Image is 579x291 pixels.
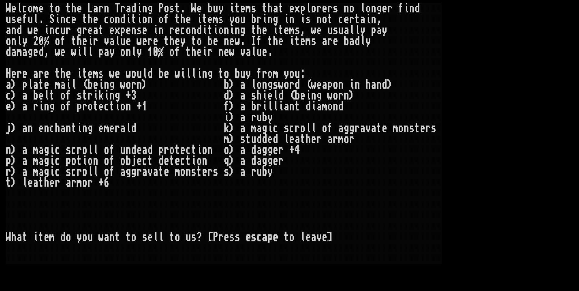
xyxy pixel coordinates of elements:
[71,3,77,14] div: h
[109,14,115,25] div: o
[71,36,77,47] div: t
[66,25,71,36] div: r
[382,25,387,36] div: y
[306,3,311,14] div: l
[202,25,207,36] div: i
[38,68,44,79] div: r
[137,36,142,47] div: w
[224,47,229,57] div: e
[213,25,218,36] div: i
[49,25,55,36] div: n
[82,47,88,57] div: l
[207,47,213,57] div: r
[115,14,120,25] div: n
[186,14,191,25] div: e
[371,14,376,25] div: n
[273,25,278,36] div: i
[11,36,17,47] div: n
[316,3,322,14] div: r
[197,14,202,25] div: i
[77,3,82,14] div: e
[93,14,98,25] div: e
[33,14,38,25] div: l
[98,68,104,79] div: s
[267,3,273,14] div: h
[6,14,11,25] div: u
[164,3,169,14] div: o
[11,14,17,25] div: s
[71,14,77,25] div: e
[316,25,322,36] div: e
[322,3,327,14] div: e
[344,25,349,36] div: a
[229,25,235,36] div: i
[158,3,164,14] div: P
[77,25,82,36] div: g
[49,3,55,14] div: t
[115,36,120,47] div: l
[109,47,115,57] div: y
[104,47,109,57] div: a
[186,47,191,57] div: t
[289,3,295,14] div: e
[251,25,256,36] div: t
[371,3,376,14] div: n
[327,25,333,36] div: u
[6,68,11,79] div: H
[88,14,93,25] div: h
[153,36,158,47] div: e
[28,14,33,25] div: u
[267,14,273,25] div: n
[180,68,186,79] div: i
[60,25,66,36] div: u
[60,14,66,25] div: n
[17,47,22,57] div: m
[44,68,49,79] div: e
[126,3,131,14] div: a
[180,25,186,36] div: c
[93,68,98,79] div: m
[33,36,38,47] div: 2
[267,36,273,47] div: t
[300,36,306,47] div: e
[88,25,93,36] div: e
[93,36,98,47] div: r
[213,14,218,25] div: m
[273,36,278,47] div: h
[82,25,88,36] div: r
[344,14,349,25] div: e
[142,3,147,14] div: n
[349,14,355,25] div: r
[197,25,202,36] div: d
[398,3,404,14] div: f
[262,25,267,36] div: e
[142,68,147,79] div: l
[191,47,197,57] div: h
[186,68,191,79] div: l
[355,25,360,36] div: l
[142,25,147,36] div: e
[11,25,17,36] div: n
[44,47,49,57] div: ,
[289,36,295,47] div: i
[262,14,267,25] div: i
[327,14,333,25] div: t
[55,3,60,14] div: o
[322,36,327,47] div: a
[17,25,22,36] div: d
[137,25,142,36] div: s
[22,47,28,57] div: a
[82,14,88,25] div: t
[55,68,60,79] div: t
[240,3,246,14] div: e
[295,36,300,47] div: t
[142,14,147,25] div: o
[104,36,109,47] div: v
[137,68,142,79] div: u
[360,36,366,47] div: l
[147,47,153,57] div: 1
[229,3,235,14] div: i
[33,47,38,57] div: e
[251,36,256,47] div: I
[295,25,300,36] div: s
